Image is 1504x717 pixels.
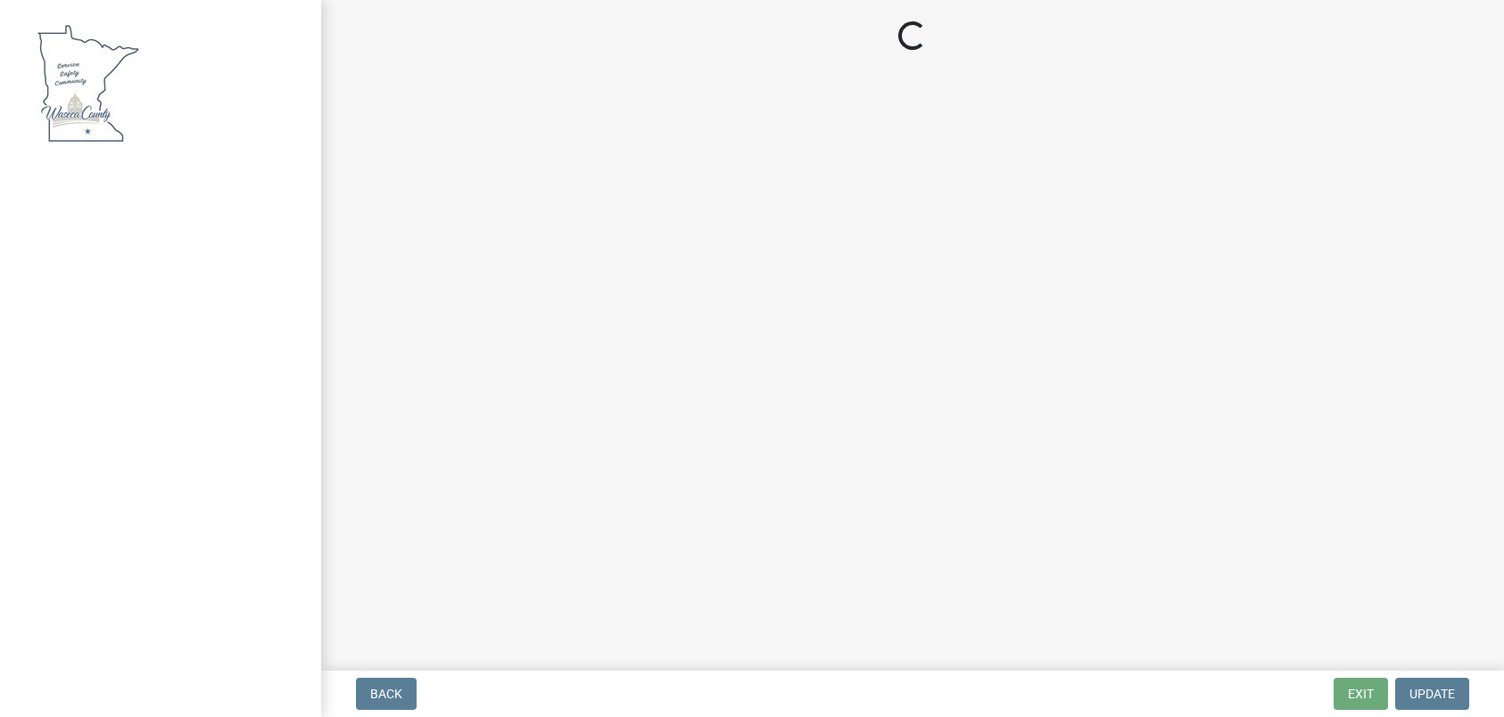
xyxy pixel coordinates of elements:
button: Exit [1334,678,1388,710]
span: Back [370,687,402,701]
img: Waseca County, Minnesota [36,19,141,146]
button: Update [1395,678,1469,710]
button: Back [356,678,417,710]
span: Update [1409,687,1455,701]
